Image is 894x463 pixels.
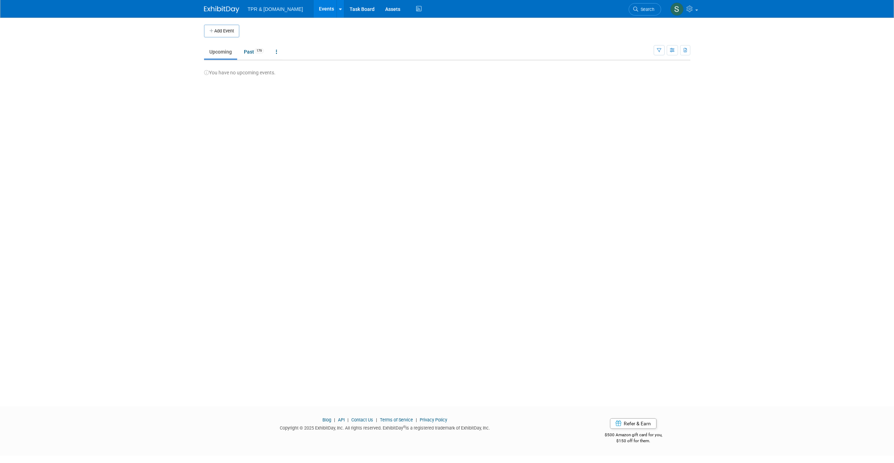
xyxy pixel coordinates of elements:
[420,417,447,422] a: Privacy Policy
[248,6,303,12] span: TPR & [DOMAIN_NAME]
[254,48,264,54] span: 179
[577,438,690,444] div: $150 off for them.
[204,45,237,58] a: Upcoming
[610,418,656,429] a: Refer & Earn
[204,25,239,37] button: Add Event
[346,417,350,422] span: |
[332,417,337,422] span: |
[374,417,379,422] span: |
[577,427,690,444] div: $500 Amazon gift card for you,
[239,45,269,58] a: Past179
[322,417,331,422] a: Blog
[351,417,373,422] a: Contact Us
[204,423,566,431] div: Copyright © 2025 ExhibitDay, Inc. All rights reserved. ExhibitDay is a registered trademark of Ex...
[403,425,406,429] sup: ®
[414,417,419,422] span: |
[204,6,239,13] img: ExhibitDay
[629,3,661,16] a: Search
[380,417,413,422] a: Terms of Service
[670,2,684,16] img: Seth Bruce
[204,70,276,75] span: You have no upcoming events.
[638,7,654,12] span: Search
[338,417,345,422] a: API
